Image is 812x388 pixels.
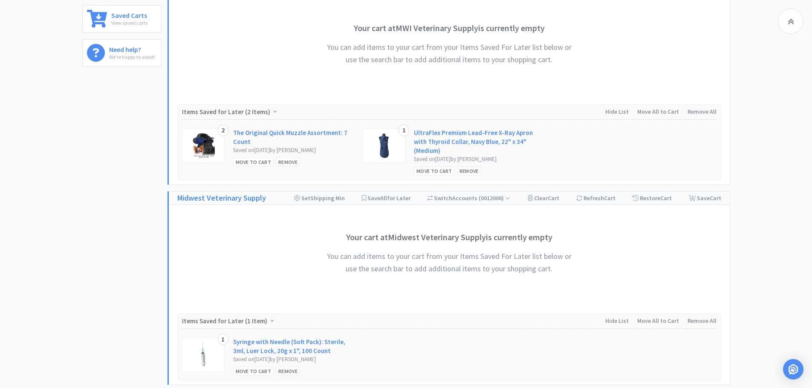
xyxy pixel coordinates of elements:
[233,146,355,155] div: Saved on [DATE] by [PERSON_NAME]
[247,108,268,116] span: 2 Items
[111,19,147,27] p: View saved carts
[605,317,629,325] span: Hide List
[276,367,300,376] div: Remove
[380,194,387,202] span: All
[109,44,155,53] h6: Need help?
[548,194,559,202] span: Cart
[301,194,310,202] span: Set
[182,317,269,325] span: Items Saved for Later ( )
[233,128,355,146] a: The Original Quick Muzzle Assortment: 7 Count
[182,108,272,116] span: Items Saved for Later ( )
[191,133,214,158] img: 41ee7ee9734b4ebb91fdd4121f4ee517_11996.png
[710,194,721,202] span: Cart
[218,333,228,345] div: 1
[399,124,409,136] div: 1
[321,230,577,244] h3: Your cart at Midwest Veterinary Supply is currently empty
[604,194,616,202] span: Cart
[233,367,274,376] div: Move to Cart
[233,355,355,364] div: Saved on [DATE] by [PERSON_NAME]
[109,53,155,61] p: We're happy to assist!
[247,317,265,325] span: 1 Item
[414,167,455,175] div: Move to Cart
[233,337,355,355] a: Syringe with Needle (Soft Pack): Sterile, 3ml, Luer Lock, 20g x 1", 100 Count
[367,194,410,202] span: Save for Later
[689,192,721,204] div: Save
[321,21,577,35] h3: Your cart at MWI Veterinary Supply is currently empty
[233,158,274,167] div: Move to Cart
[434,194,452,202] span: Switch
[783,359,803,379] div: Open Intercom Messenger
[111,10,147,19] h6: Saved Carts
[688,108,717,115] span: Remove All
[82,5,161,33] a: Saved CartsView saved carts
[576,192,616,204] div: Refresh
[633,192,672,204] div: Restore
[276,158,300,167] div: Remove
[605,108,629,115] span: Hide List
[177,192,266,204] a: Midwest Veterinary Supply
[428,192,511,204] div: Accounts
[457,167,481,175] div: Remove
[688,317,717,325] span: Remove All
[321,41,577,66] h4: You can add items to your cart from your Items Saved For Later list below or use the search bar t...
[321,250,577,275] h4: You can add items to your cart from your Items Saved For Later list below or use the search bar t...
[637,108,679,115] span: Move All to Cart
[477,194,510,202] span: ( 0012006 )
[218,124,228,136] div: 2
[637,317,679,325] span: Move All to Cart
[378,133,390,158] img: 271c840480f94c79a05a0ee201160025_211658.png
[660,194,672,202] span: Cart
[200,342,206,368] img: 9cc72de2537040ec923c010ee5d8e8e1_111894.jpeg
[294,192,345,204] div: Shipping Min
[414,128,535,155] a: UltraFlex Premium Lead-Free X-Ray Apron with Thyroid Collar, Navy Blue, 22" x 34" (Medium)
[414,155,535,164] div: Saved on [DATE] by [PERSON_NAME]
[528,192,559,204] div: Clear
